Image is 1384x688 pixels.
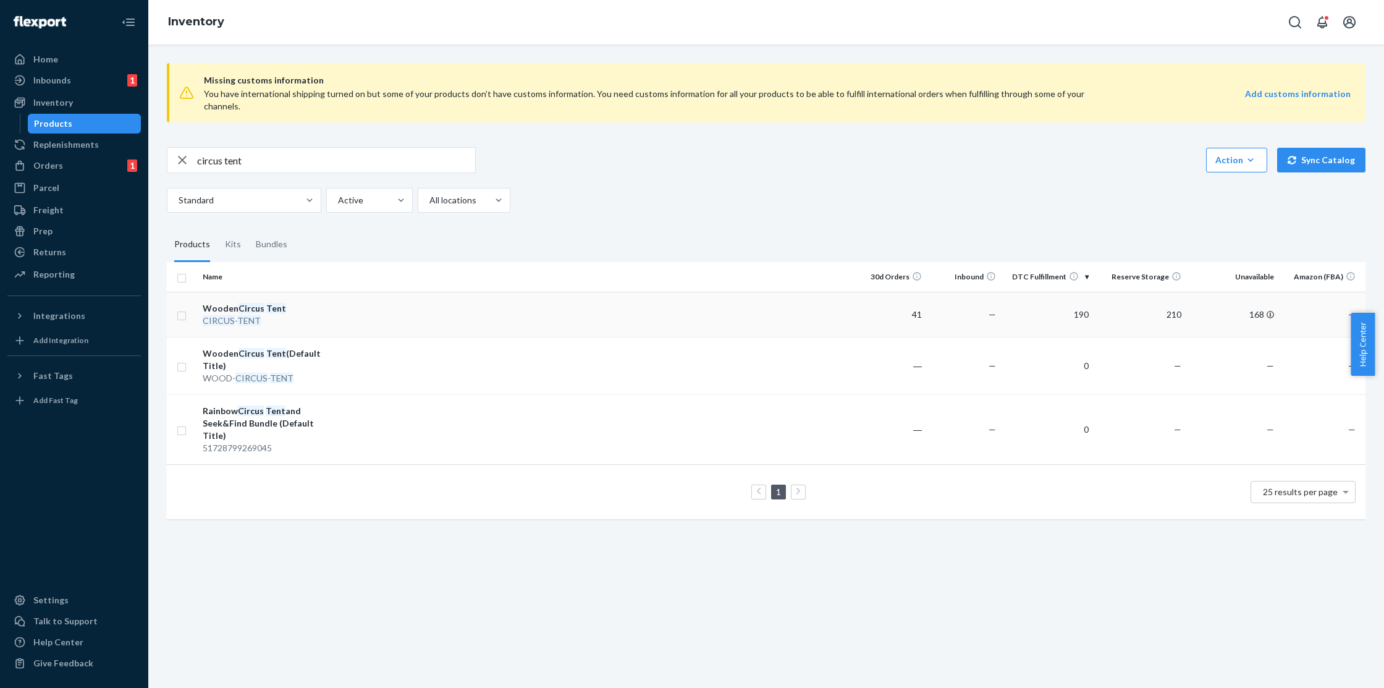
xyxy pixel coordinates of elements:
div: Help Center [33,636,83,648]
div: Inbounds [33,74,71,87]
td: 41 [853,292,927,337]
em: CIRCUS [203,315,235,326]
div: Reporting [33,268,75,281]
a: Parcel [7,178,141,198]
input: All locations [428,194,429,206]
input: Standard [177,194,179,206]
td: 190 [1001,292,1094,337]
em: Tent [266,406,285,416]
div: Add Integration [33,335,88,346]
span: 25 results per page [1263,486,1338,497]
button: Integrations [7,306,141,326]
a: Inbounds1 [7,70,141,90]
div: Freight [33,204,64,216]
div: Add Fast Tag [33,395,78,406]
span: — [989,424,996,435]
td: ― [853,337,927,394]
div: WOOD- - [203,372,332,384]
em: TENT [237,315,261,326]
div: Talk to Support [33,615,98,627]
span: — [989,309,996,320]
input: Active [337,194,338,206]
div: - [203,315,332,327]
th: Inbound [927,262,1001,292]
th: 30d Orders [853,262,927,292]
div: Kits [225,227,241,262]
td: ― [853,394,927,464]
div: Wooden (Default Title) [203,347,332,372]
em: Circus [238,303,264,313]
div: Action [1215,154,1258,166]
th: Unavailable [1186,262,1279,292]
div: 1 [127,159,137,172]
button: Fast Tags [7,366,141,386]
a: Reporting [7,265,141,284]
a: Page 1 is your current page [774,486,783,497]
span: Missing customs information [204,73,1351,88]
em: Circus [238,406,264,416]
a: Add Integration [7,331,141,350]
div: Products [34,117,72,130]
div: Wooden [203,302,332,315]
th: DTC Fulfillment [1001,262,1094,292]
td: 0 [1001,337,1094,394]
span: — [1348,360,1356,371]
em: TENT [270,373,293,383]
div: You have international shipping turned on but some of your products don’t have customs informatio... [204,88,1121,113]
div: Bundles [256,227,287,262]
button: Sync Catalog [1277,148,1365,172]
button: Open account menu [1337,10,1362,35]
div: Rainbow and Seek&Find Bundle (Default Title) [203,405,332,442]
input: Search inventory by name or sku [197,148,475,172]
button: Close Navigation [116,10,141,35]
strong: Add customs information [1245,88,1351,99]
div: Give Feedback [33,657,93,669]
span: — [1174,424,1181,435]
td: 0 [1001,394,1094,464]
a: Home [7,49,141,69]
div: Products [174,227,210,262]
a: Inventory [7,93,141,113]
a: Settings [7,590,141,610]
a: Orders1 [7,156,141,176]
span: — [989,360,996,371]
a: Inventory [168,15,224,28]
button: Give Feedback [7,653,141,673]
button: Action [1206,148,1267,172]
div: Returns [33,246,66,258]
a: Returns [7,242,141,262]
a: Talk to Support [7,611,141,631]
img: Flexport logo [14,16,66,28]
a: Help Center [7,632,141,652]
button: Open Search Box [1283,10,1307,35]
a: Products [28,114,141,134]
em: Circus [238,348,264,359]
div: Home [33,53,58,66]
th: Amazon (FBA) [1279,262,1365,292]
span: — [1348,424,1356,435]
div: Fast Tags [33,370,73,382]
div: Settings [33,594,69,606]
th: Reserve Storage [1094,262,1186,292]
div: Replenishments [33,138,99,151]
span: — [1348,309,1356,320]
div: Parcel [33,182,59,194]
div: Inventory [33,96,73,109]
a: Replenishments [7,135,141,155]
button: Help Center [1351,313,1375,376]
span: — [1174,360,1181,371]
a: Freight [7,200,141,220]
td: 210 [1094,292,1186,337]
div: Orders [33,159,63,172]
th: Name [198,262,337,292]
div: 51728799269045 [203,442,332,454]
span: — [1267,424,1274,435]
div: 1 [127,74,137,87]
div: Integrations [33,310,85,322]
td: 168 [1186,292,1279,337]
a: Add customs information [1245,88,1351,113]
ol: breadcrumbs [158,4,234,40]
a: Add Fast Tag [7,391,141,410]
em: CIRCUS [235,373,268,383]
